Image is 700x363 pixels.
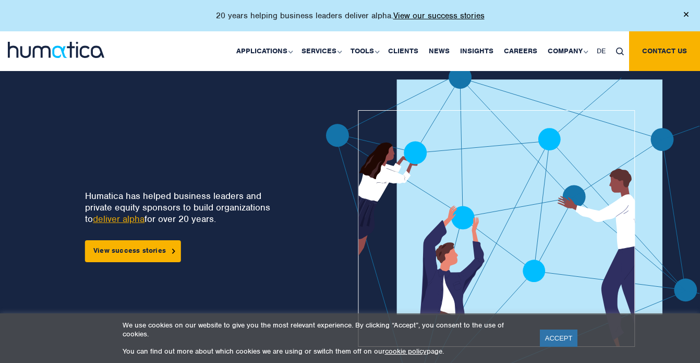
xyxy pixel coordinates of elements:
[616,48,624,55] img: search_icon
[455,31,499,71] a: Insights
[597,46,606,55] span: DE
[172,249,175,253] img: arrowicon
[8,42,104,58] img: logo
[93,213,144,225] a: deliver alpha
[540,330,578,347] a: ACCEPT
[385,347,427,356] a: cookie policy
[123,321,527,338] p: We use cookies on our website to give you the most relevant experience. By clicking “Accept”, you...
[296,31,345,71] a: Services
[592,31,611,71] a: DE
[499,31,542,71] a: Careers
[123,347,527,356] p: You can find out more about which cookies we are using or switch them off on our page.
[85,240,181,262] a: View success stories
[424,31,455,71] a: News
[542,31,592,71] a: Company
[383,31,424,71] a: Clients
[345,31,383,71] a: Tools
[216,10,485,21] p: 20 years helping business leaders deliver alpha.
[629,31,700,71] a: Contact us
[231,31,296,71] a: Applications
[393,10,485,21] a: View our success stories
[85,190,289,225] p: Humatica has helped business leaders and private equity sponsors to build organizations to for ov...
